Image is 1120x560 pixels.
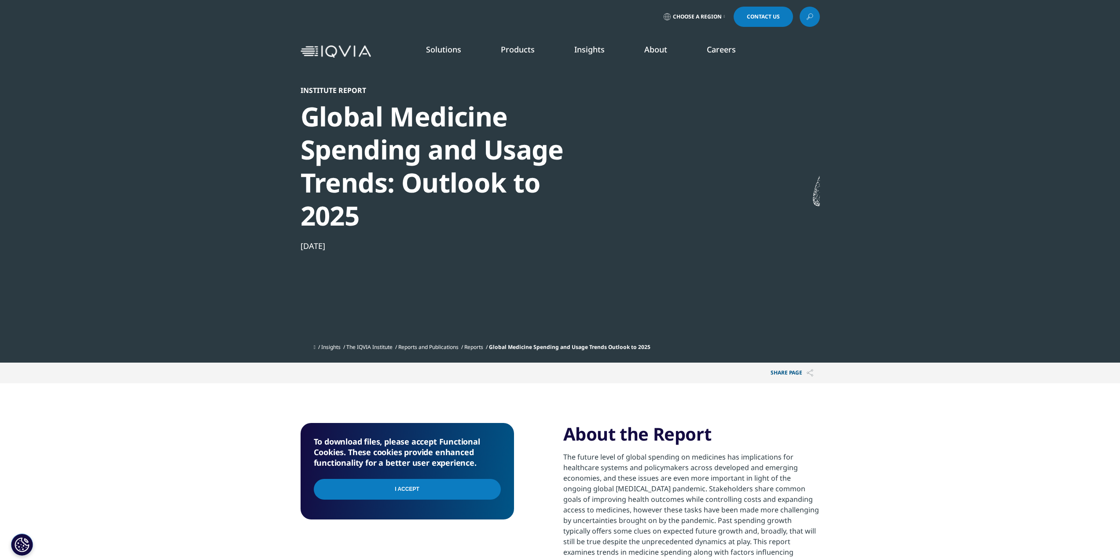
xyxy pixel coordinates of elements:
a: Contact Us [734,7,793,27]
a: Solutions [426,44,461,55]
img: Share PAGE [807,369,813,377]
nav: Primary [375,31,820,72]
a: The IQVIA Institute [346,343,393,351]
h3: About the Report [563,423,820,452]
a: Insights [574,44,605,55]
span: Contact Us [747,14,780,19]
div: Global Medicine Spending and Usage Trends: Outlook to 2025 [301,100,602,232]
input: I Accept [314,479,501,500]
a: About [644,44,667,55]
a: Reports and Publications [398,343,459,351]
a: Reports [464,343,483,351]
span: Choose a Region [673,13,722,20]
a: Products [501,44,535,55]
div: Institute Report [301,86,602,95]
div: [DATE] [301,241,602,251]
img: IQVIA Healthcare Information Technology and Pharma Clinical Research Company [301,45,371,58]
a: Careers [707,44,736,55]
a: Insights [321,343,341,351]
span: Global Medicine Spending and Usage Trends Outlook to 2025 [489,343,650,351]
button: Share PAGEShare PAGE [764,363,820,383]
button: Cookies Settings [11,534,33,556]
h5: To download files, please accept Functional Cookies. These cookies provide enhanced functionality... [314,436,501,468]
p: Share PAGE [764,363,820,383]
